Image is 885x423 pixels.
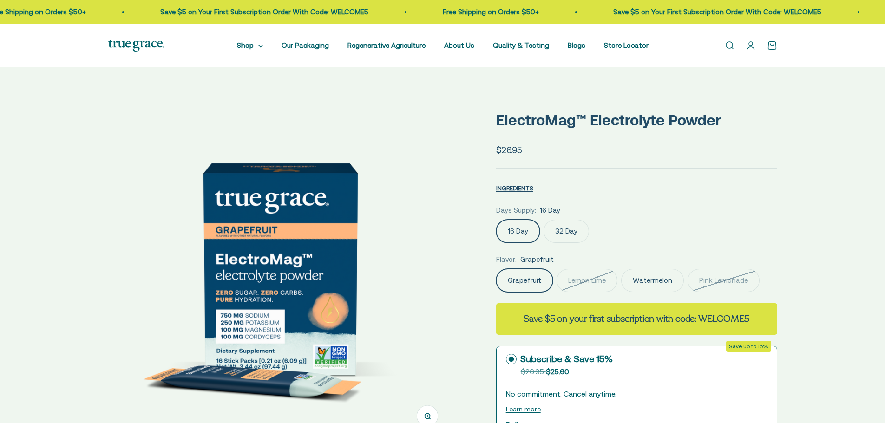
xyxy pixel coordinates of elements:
[540,205,560,216] span: 16 Day
[520,254,554,265] span: Grapefruit
[604,41,649,49] a: Store Locator
[496,108,777,132] p: ElectroMag™ Electrolyte Powder
[496,182,533,194] button: INGREDIENTS
[612,7,820,18] p: Save $5 on Your First Subscription Order With Code: WELCOME5
[496,185,533,192] span: INGREDIENTS
[159,7,367,18] p: Save $5 on Your First Subscription Order With Code: WELCOME5
[444,41,474,49] a: About Us
[493,41,549,49] a: Quality & Testing
[347,41,426,49] a: Regenerative Agriculture
[524,312,749,325] strong: Save $5 on your first subscription with code: WELCOME5
[442,8,538,16] a: Free Shipping on Orders $50+
[282,41,329,49] a: Our Packaging
[237,40,263,51] summary: Shop
[496,143,522,157] sale-price: $26.95
[496,254,517,265] legend: Flavor:
[568,41,585,49] a: Blogs
[496,205,536,216] legend: Days Supply:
